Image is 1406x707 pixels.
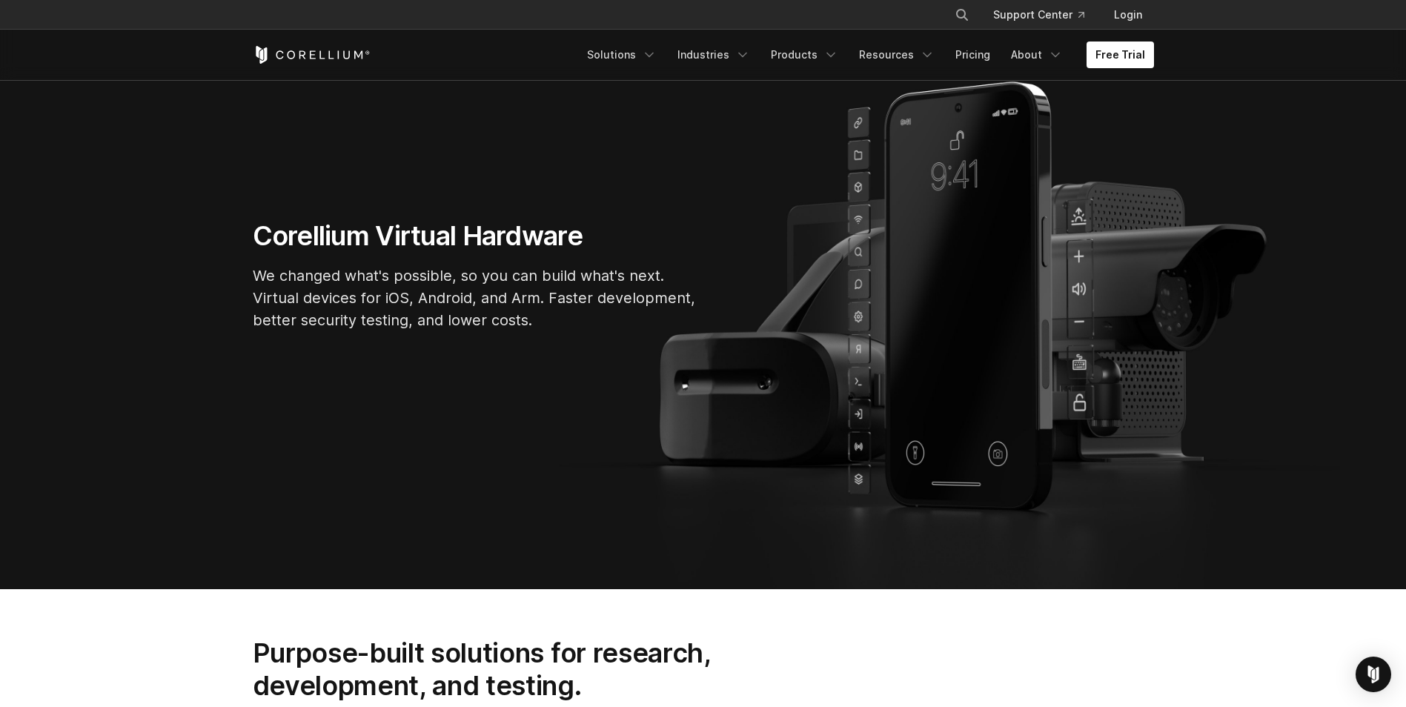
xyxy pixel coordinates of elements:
[946,42,999,68] a: Pricing
[1002,42,1072,68] a: About
[850,42,944,68] a: Resources
[253,637,758,703] h2: Purpose-built solutions for research, development, and testing.
[937,1,1154,28] div: Navigation Menu
[253,219,697,253] h1: Corellium Virtual Hardware
[762,42,847,68] a: Products
[981,1,1096,28] a: Support Center
[253,46,371,64] a: Corellium Home
[669,42,759,68] a: Industries
[1356,657,1391,692] div: Open Intercom Messenger
[253,265,697,331] p: We changed what's possible, so you can build what's next. Virtual devices for iOS, Android, and A...
[578,42,666,68] a: Solutions
[1102,1,1154,28] a: Login
[949,1,975,28] button: Search
[578,42,1154,68] div: Navigation Menu
[1087,42,1154,68] a: Free Trial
